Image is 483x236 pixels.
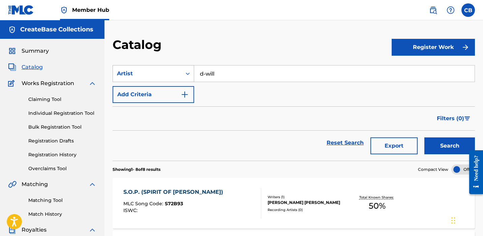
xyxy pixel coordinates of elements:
[268,200,347,206] div: [PERSON_NAME] [PERSON_NAME]
[8,5,34,15] img: MLC Logo
[8,180,17,188] img: Matching
[88,180,96,188] img: expand
[165,201,183,207] span: S72B93
[8,47,49,55] a: SummarySummary
[268,207,347,212] div: Recording Artists ( 0 )
[28,124,96,131] a: Bulk Registration Tool
[8,63,16,71] img: Catalog
[123,207,139,213] span: ISWC :
[433,110,475,127] button: Filters (0)
[28,211,96,218] a: Match History
[8,226,16,234] img: Royalties
[464,145,483,200] iframe: Resource Center
[323,135,367,150] a: Reset Search
[369,200,386,212] span: 50 %
[117,70,178,78] div: Artist
[113,86,194,103] button: Add Criteria
[8,79,17,87] img: Works Registration
[370,137,418,154] button: Export
[123,201,165,207] span: MLC Song Code :
[113,65,475,161] form: Search Form
[8,47,16,55] img: Summary
[20,26,93,33] h5: CreateBase Collections
[88,226,96,234] img: expand
[8,63,43,71] a: CatalogCatalog
[22,226,47,234] span: Royalties
[113,37,165,52] h2: Catalog
[28,110,96,117] a: Individual Registration Tool
[447,6,455,14] img: help
[72,6,109,14] span: Member Hub
[28,165,96,172] a: Overclaims Tool
[88,79,96,87] img: expand
[449,204,483,236] iframe: Chat Widget
[424,137,475,154] button: Search
[8,26,16,34] img: Accounts
[113,166,160,173] p: Showing 1 - 8 of 8 results
[22,63,43,71] span: Catalog
[123,188,227,196] div: S.O.P. (SPIRIT OF [PERSON_NAME])
[22,47,49,55] span: Summary
[429,6,437,14] img: search
[181,90,189,99] img: 9d2ae6d4665cec9f34b9.svg
[28,197,96,204] a: Matching Tool
[22,180,48,188] span: Matching
[418,166,448,173] span: Compact View
[392,39,475,56] button: Register Work
[444,3,457,17] div: Help
[437,114,464,123] span: Filters ( 0 )
[60,6,68,14] img: Top Rightsholder
[426,3,440,17] a: Public Search
[451,210,455,231] div: Drag
[268,194,347,200] div: Writers ( 1 )
[461,3,475,17] div: User Menu
[28,96,96,103] a: Claiming Tool
[22,79,74,87] span: Works Registration
[113,178,475,229] a: S.O.P. (SPIRIT OF [PERSON_NAME])MLC Song Code:S72B93ISWC:Writers (1)[PERSON_NAME] [PERSON_NAME]Re...
[464,116,470,121] img: filter
[28,137,96,145] a: Registration Drafts
[359,195,395,200] p: Total Known Shares:
[461,43,470,51] img: f7272a7cc735f4ea7f67.svg
[28,151,96,158] a: Registration History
